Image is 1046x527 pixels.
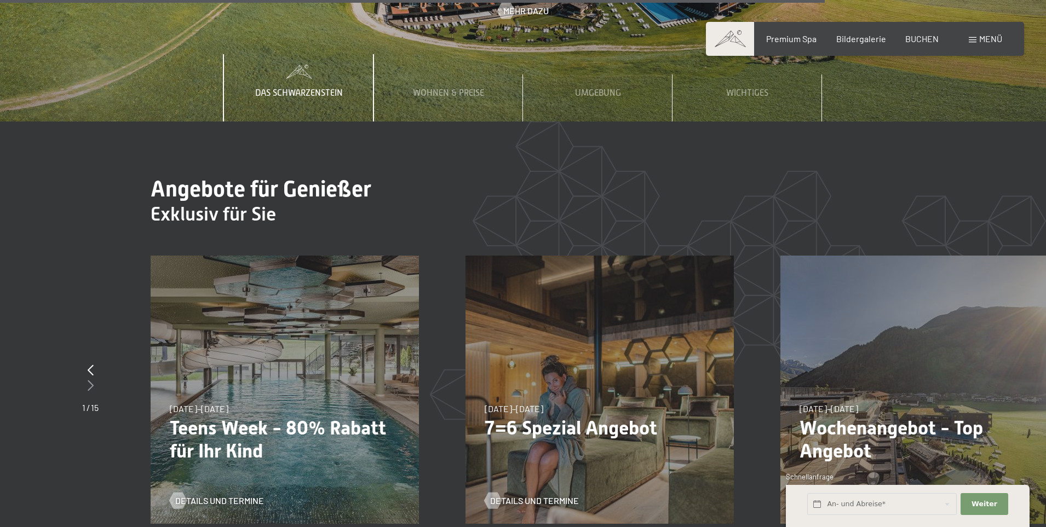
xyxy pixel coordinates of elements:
[485,416,715,439] p: 7=6 Spezial Angebot
[972,499,997,509] span: Weiter
[836,33,886,44] a: Bildergalerie
[979,33,1002,44] span: Menü
[726,88,768,98] span: Wichtiges
[170,416,400,462] p: Teens Week - 80% Rabatt für Ihr Kind
[961,493,1008,516] button: Weiter
[786,472,834,481] span: Schnellanfrage
[905,33,939,44] a: BUCHEN
[175,495,264,507] span: Details und Termine
[151,176,371,202] span: Angebote für Genießer
[91,402,99,413] span: 15
[485,403,543,414] span: [DATE]–[DATE]
[87,402,90,413] span: /
[170,403,228,414] span: [DATE]–[DATE]
[82,402,85,413] span: 1
[413,88,484,98] span: Wohnen & Preise
[575,88,621,98] span: Umgebung
[800,416,1030,462] p: Wochenangebot - Top Angebot
[485,495,579,507] a: Details und Termine
[498,5,549,17] a: Mehr dazu
[800,403,858,414] span: [DATE]–[DATE]
[255,88,343,98] span: Das Schwarzenstein
[170,495,264,507] a: Details und Termine
[503,5,549,17] span: Mehr dazu
[766,33,817,44] a: Premium Spa
[151,203,276,225] span: Exklusiv für Sie
[490,495,579,507] span: Details und Termine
